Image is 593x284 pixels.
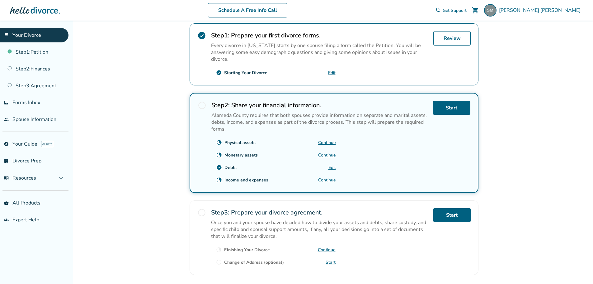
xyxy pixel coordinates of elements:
span: groups [4,217,9,222]
span: check_circle [216,165,222,170]
span: explore [4,142,9,147]
a: Edit [328,70,336,76]
p: Every divorce in [US_STATE] starts by one spouse filing a form called the Petition. You will be a... [211,42,428,63]
a: Start [433,101,470,115]
span: clock_loader_40 [216,247,222,253]
span: Forms Inbox [12,99,40,106]
span: Resources [4,175,36,181]
span: menu_book [4,176,9,181]
p: Alameda County requires that both spouses provide information on separate and marital assets, deb... [211,112,428,132]
div: Monetary assets [224,152,258,158]
span: check_circle [197,31,206,40]
span: clock_loader_40 [216,152,222,158]
div: Change of Address (optional) [224,259,284,265]
span: Get Support [443,7,467,13]
span: expand_more [57,174,65,182]
img: stacy_morales@hotmail.com [484,4,497,17]
h2: Prepare your first divorce forms. [211,31,428,40]
span: flag_2 [4,33,9,38]
span: list_alt_check [4,158,9,163]
div: Debts [224,165,237,171]
iframe: Chat Widget [562,254,593,284]
span: shopping_cart [472,7,479,14]
a: Schedule A Free Info Call [208,3,287,17]
a: Start [326,259,336,265]
span: people [4,117,9,122]
span: clock_loader_40 [216,177,222,183]
span: phone_in_talk [435,8,440,13]
span: clock_loader_40 [216,140,222,145]
span: inbox [4,100,9,105]
a: Start [433,208,471,222]
h2: Share your financial information. [211,101,428,109]
span: radio_button_unchecked [197,208,206,217]
strong: Step 3 : [211,208,229,217]
div: Income and expenses [224,177,268,183]
strong: Step 2 : [211,101,230,109]
strong: Step 1 : [211,31,229,40]
p: Once you and your spouse have decided how to divide your assets and debts, share custody, and spe... [211,219,428,240]
span: shopping_basket [4,200,9,205]
span: AI beta [41,141,53,147]
div: Physical assets [224,140,256,146]
div: Finishing Your Divorce [224,247,270,253]
span: [PERSON_NAME] [PERSON_NAME] [499,7,583,14]
a: phone_in_talkGet Support [435,7,467,13]
a: Edit [328,165,336,171]
span: radio_button_unchecked [216,259,222,265]
a: Continue [318,247,336,253]
span: check_circle [216,70,222,75]
h2: Prepare your divorce agreement. [211,208,428,217]
a: Continue [318,177,336,183]
a: Review [433,31,471,46]
a: Continue [318,140,336,146]
a: Continue [318,152,336,158]
div: Starting Your Divorce [224,70,267,76]
span: radio_button_unchecked [198,101,206,110]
